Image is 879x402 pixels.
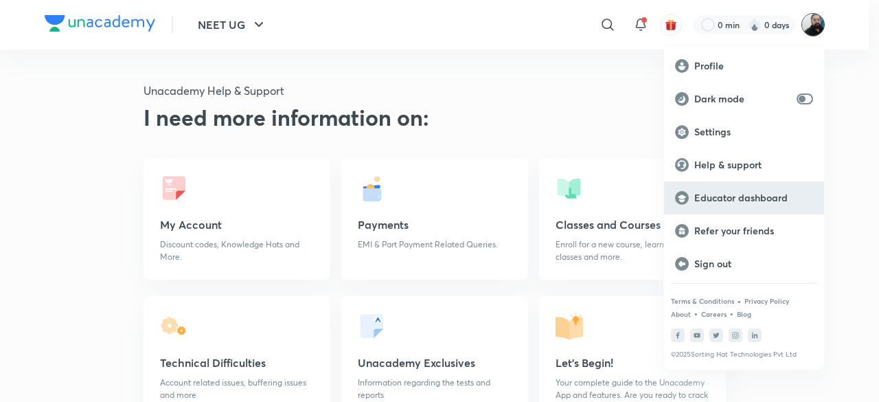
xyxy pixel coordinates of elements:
[694,159,813,171] p: Help & support
[694,93,791,105] p: Dark mode
[694,307,698,320] div: •
[671,350,817,359] p: © 2025 Sorting Hat Technologies Pvt Ltd
[671,297,734,305] a: Terms & Conditions
[737,295,742,307] div: •
[694,225,813,237] p: Refer your friends
[664,214,824,247] a: Refer your friends
[744,297,789,305] a: Privacy Policy
[694,126,813,138] p: Settings
[729,307,734,320] div: •
[664,148,824,181] a: Help & support
[694,60,813,72] p: Profile
[737,310,751,318] a: Blog
[664,115,824,148] a: Settings
[694,192,813,204] p: Educator dashboard
[694,258,813,270] p: Sign out
[701,310,727,318] a: Careers
[664,181,824,214] a: Educator dashboard
[671,310,691,318] a: About
[664,49,824,82] a: Profile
